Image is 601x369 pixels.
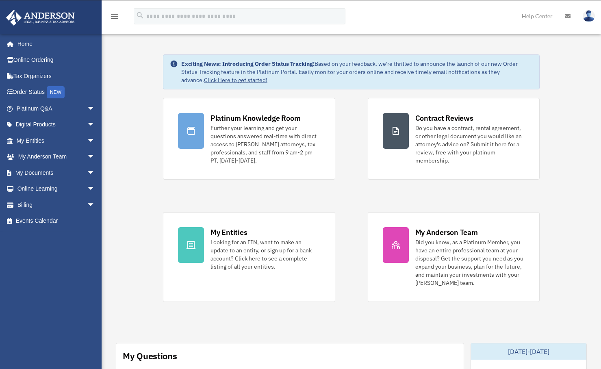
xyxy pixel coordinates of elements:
[87,149,103,165] span: arrow_drop_down
[47,86,65,98] div: NEW
[6,213,107,229] a: Events Calendar
[6,132,107,149] a: My Entitiesarrow_drop_down
[210,227,247,237] div: My Entities
[6,165,107,181] a: My Documentsarrow_drop_down
[6,84,107,101] a: Order StatusNEW
[6,68,107,84] a: Tax Organizers
[210,124,320,165] div: Further your learning and get your questions answered real-time with direct access to [PERSON_NAM...
[471,343,586,360] div: [DATE]-[DATE]
[110,11,119,21] i: menu
[368,98,540,180] a: Contract Reviews Do you have a contract, rental agreement, or other legal document you would like...
[87,165,103,181] span: arrow_drop_down
[181,60,533,84] div: Based on your feedback, we're thrilled to announce the launch of our new Order Status Tracking fe...
[6,100,107,117] a: Platinum Q&Aarrow_drop_down
[6,52,107,68] a: Online Ordering
[6,181,107,197] a: Online Learningarrow_drop_down
[204,76,267,84] a: Click Here to get started!
[163,98,335,180] a: Platinum Knowledge Room Further your learning and get your questions answered real-time with dire...
[87,100,103,117] span: arrow_drop_down
[87,132,103,149] span: arrow_drop_down
[6,149,107,165] a: My Anderson Teamarrow_drop_down
[415,238,525,287] div: Did you know, as a Platinum Member, you have an entire professional team at your disposal? Get th...
[415,113,473,123] div: Contract Reviews
[6,117,107,133] a: Digital Productsarrow_drop_down
[110,14,119,21] a: menu
[181,60,315,67] strong: Exciting News: Introducing Order Status Tracking!
[136,11,145,20] i: search
[163,212,335,302] a: My Entities Looking for an EIN, want to make an update to an entity, or sign up for a bank accoun...
[87,197,103,213] span: arrow_drop_down
[87,181,103,198] span: arrow_drop_down
[4,10,77,26] img: Anderson Advisors Platinum Portal
[87,117,103,133] span: arrow_drop_down
[6,36,103,52] a: Home
[368,212,540,302] a: My Anderson Team Did you know, as a Platinum Member, you have an entire professional team at your...
[583,10,595,22] img: User Pic
[415,227,478,237] div: My Anderson Team
[210,238,320,271] div: Looking for an EIN, want to make an update to an entity, or sign up for a bank account? Click her...
[210,113,301,123] div: Platinum Knowledge Room
[6,197,107,213] a: Billingarrow_drop_down
[123,350,177,362] div: My Questions
[415,124,525,165] div: Do you have a contract, rental agreement, or other legal document you would like an attorney's ad...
